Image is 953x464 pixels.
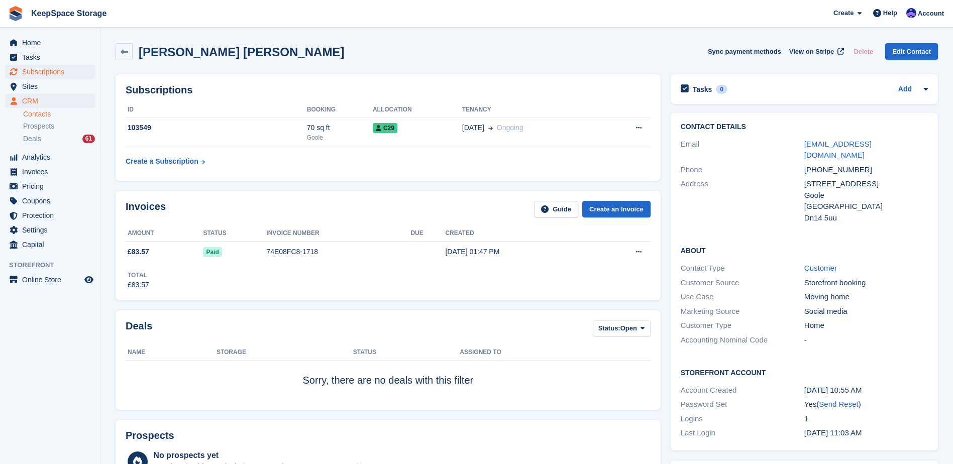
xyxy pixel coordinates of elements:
time: 2025-08-26 10:03:09 UTC [804,428,862,437]
div: [DATE] 01:47 PM [445,247,593,257]
div: Use Case [681,291,804,303]
span: Sorry, there are no deals with this filter [302,375,473,386]
div: Accounting Nominal Code [681,334,804,346]
div: Social media [804,306,928,317]
span: [DATE] [462,123,484,133]
span: Paid [203,247,222,257]
span: Protection [22,208,82,222]
div: No prospects yet [153,449,368,461]
div: [STREET_ADDRESS] [804,178,928,190]
th: Booking [307,102,373,118]
h2: Subscriptions [126,84,651,96]
th: Name [126,344,217,361]
div: 0 [716,85,727,94]
span: Pricing [22,179,82,193]
a: Send Reset [819,400,858,408]
div: 70 sq ft [307,123,373,133]
div: Moving home [804,291,928,303]
th: Storage [217,344,353,361]
div: Home [804,320,928,331]
div: Dn14 5uu [804,212,928,224]
span: ( ) [816,400,861,408]
h2: Tasks [693,85,712,94]
div: Password Set [681,399,804,410]
span: Storefront [9,260,100,270]
div: £83.57 [128,280,149,290]
th: Status [203,225,266,242]
th: ID [126,102,307,118]
span: Create [833,8,854,18]
a: menu [5,150,95,164]
span: CRM [22,94,82,108]
div: [GEOGRAPHIC_DATA] [804,201,928,212]
h2: Contact Details [681,123,928,131]
a: menu [5,94,95,108]
div: 1 [804,413,928,425]
div: 103549 [126,123,307,133]
a: menu [5,273,95,287]
button: Status: Open [593,320,651,337]
a: menu [5,194,95,208]
a: Contacts [23,109,95,119]
span: Coupons [22,194,82,208]
div: 74E08FC8-1718 [266,247,410,257]
a: Preview store [83,274,95,286]
span: Ongoing [497,124,523,132]
div: Marketing Source [681,306,804,317]
div: [PHONE_NUMBER] [804,164,928,176]
span: Deals [23,134,41,144]
th: Created [445,225,593,242]
span: Help [883,8,897,18]
th: Amount [126,225,203,242]
span: Account [918,9,944,19]
div: Yes [804,399,928,410]
a: menu [5,208,95,222]
a: Add [898,84,912,95]
a: View on Stripe [785,43,846,60]
a: Customer [804,264,837,272]
a: [EMAIL_ADDRESS][DOMAIN_NAME] [804,140,872,160]
div: Goole [804,190,928,201]
a: menu [5,238,95,252]
div: 61 [82,135,95,143]
a: menu [5,223,95,237]
span: Subscriptions [22,65,82,79]
button: Sync payment methods [708,43,781,60]
a: Guide [534,201,578,217]
h2: Prospects [126,430,174,441]
div: Contact Type [681,263,804,274]
h2: About [681,245,928,255]
a: Edit Contact [885,43,938,60]
div: Logins [681,413,804,425]
span: Tasks [22,50,82,64]
a: Prospects [23,121,95,132]
span: Online Store [22,273,82,287]
div: Phone [681,164,804,176]
span: Invoices [22,165,82,179]
a: Create a Subscription [126,152,205,171]
div: Address [681,178,804,223]
a: KeepSpace Storage [27,5,111,22]
div: Total [128,271,149,280]
th: Status [353,344,460,361]
div: Email [681,139,804,161]
span: Status: [598,323,620,333]
div: Customer Source [681,277,804,289]
span: View on Stripe [789,47,834,57]
th: Allocation [373,102,462,118]
div: Storefront booking [804,277,928,289]
span: Home [22,36,82,50]
th: Due [410,225,445,242]
div: Customer Type [681,320,804,331]
span: Sites [22,79,82,93]
span: Capital [22,238,82,252]
th: Invoice number [266,225,410,242]
span: Prospects [23,122,54,131]
img: Chloe Clark [906,8,916,18]
a: menu [5,165,95,179]
a: Deals 61 [23,134,95,144]
span: Open [620,323,637,333]
a: menu [5,79,95,93]
span: Analytics [22,150,82,164]
h2: Invoices [126,201,166,217]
